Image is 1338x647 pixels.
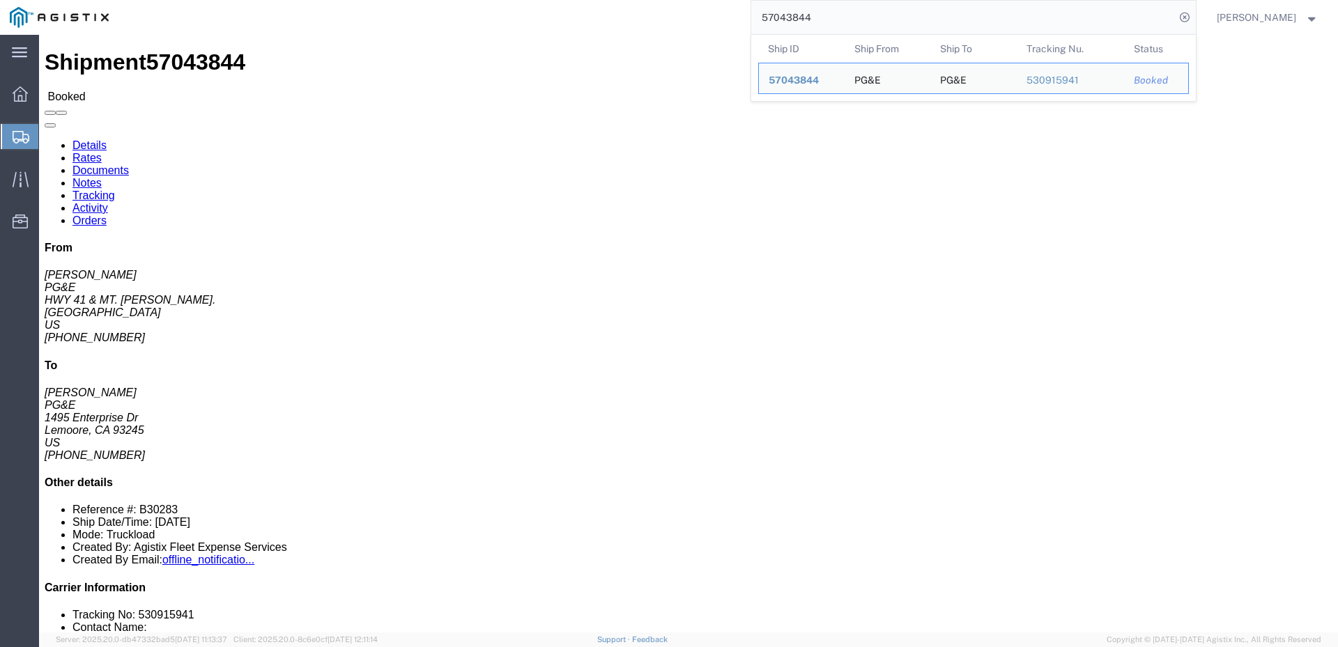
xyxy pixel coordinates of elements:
[632,635,668,644] a: Feedback
[1016,35,1124,63] th: Tracking Nu.
[758,35,1196,101] table: Search Results
[56,635,227,644] span: Server: 2025.20.0-db47332bad5
[175,635,227,644] span: [DATE] 11:13:37
[854,63,880,93] div: PG&E
[930,35,1017,63] th: Ship To
[940,63,967,93] div: PG&E
[1026,73,1114,88] div: 530915941
[769,75,819,86] span: 57043844
[233,635,378,644] span: Client: 2025.20.0-8c6e0cf
[751,1,1175,34] input: Search for shipment number, reference number
[1124,35,1189,63] th: Status
[758,35,845,63] th: Ship ID
[844,35,930,63] th: Ship From
[1107,634,1321,646] span: Copyright © [DATE]-[DATE] Agistix Inc., All Rights Reserved
[328,635,378,644] span: [DATE] 12:11:14
[1134,73,1178,88] div: Booked
[39,35,1338,632] iframe: FS Legacy Container
[769,73,835,88] div: 57043844
[10,7,109,28] img: logo
[1217,10,1296,25] span: Joe Torres
[1216,9,1319,26] button: [PERSON_NAME]
[597,635,632,644] a: Support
